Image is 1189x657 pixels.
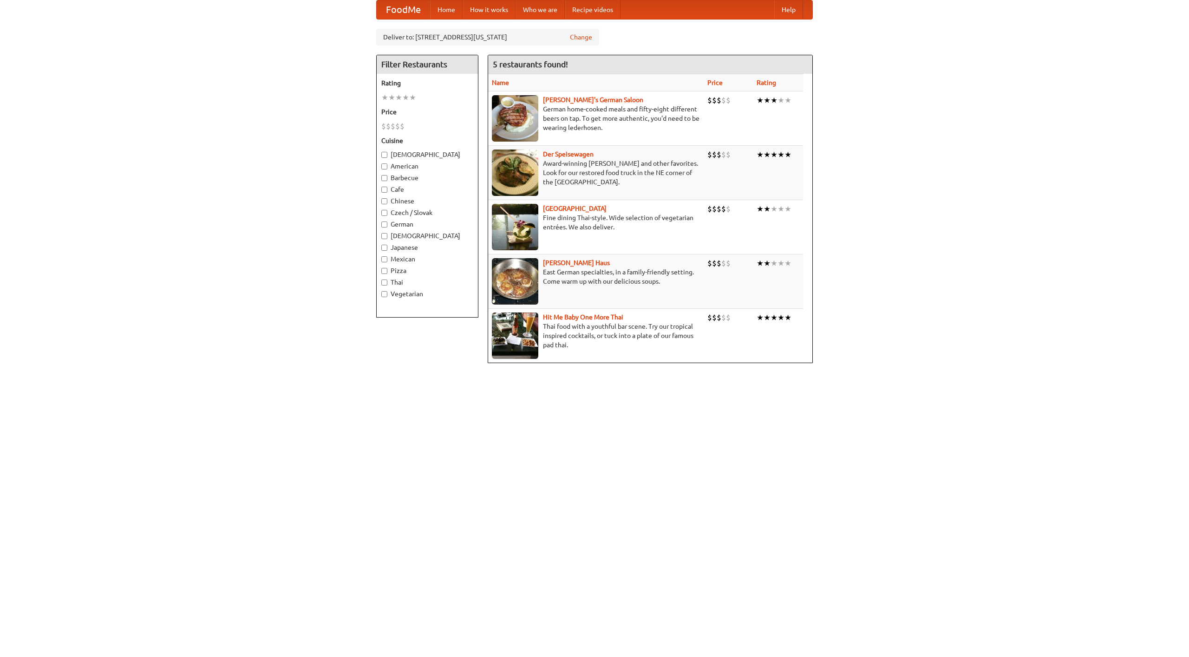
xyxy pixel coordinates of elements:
[784,258,791,268] li: ★
[377,55,478,74] h4: Filter Restaurants
[381,107,473,117] h5: Price
[492,267,700,286] p: East German specialties, in a family-friendly setting. Come warm up with our delicious soups.
[381,231,473,241] label: [DEMOGRAPHIC_DATA]
[381,198,387,204] input: Chinese
[381,92,388,103] li: ★
[395,92,402,103] li: ★
[764,258,771,268] li: ★
[377,0,430,19] a: FoodMe
[381,256,387,262] input: Mexican
[543,313,623,321] a: Hit Me Baby One More Thai
[784,312,791,323] li: ★
[381,280,387,286] input: Thai
[721,258,726,268] li: $
[707,79,723,86] a: Price
[492,322,700,350] p: Thai food with a youthful bar scene. Try our tropical inspired cocktails, or tuck into a plate of...
[381,196,473,206] label: Chinese
[381,208,473,217] label: Czech / Slovak
[381,220,473,229] label: German
[492,104,700,132] p: German home-cooked meals and fifty-eight different beers on tap. To get more authentic, you'd nee...
[381,233,387,239] input: [DEMOGRAPHIC_DATA]
[764,312,771,323] li: ★
[381,210,387,216] input: Czech / Slovak
[543,259,610,267] a: [PERSON_NAME] Haus
[726,150,731,160] li: $
[388,92,395,103] li: ★
[492,159,700,187] p: Award-winning [PERSON_NAME] and other favorites. Look for our restored food truck in the NE corne...
[784,150,791,160] li: ★
[395,121,400,131] li: $
[721,204,726,214] li: $
[386,121,391,131] li: $
[400,121,405,131] li: $
[717,95,721,105] li: $
[402,92,409,103] li: ★
[757,312,764,323] li: ★
[492,150,538,196] img: speisewagen.jpg
[381,291,387,297] input: Vegetarian
[493,60,568,69] ng-pluralize: 5 restaurants found!
[543,205,607,212] a: [GEOGRAPHIC_DATA]
[381,162,473,171] label: American
[717,204,721,214] li: $
[492,213,700,232] p: Fine dining Thai-style. Wide selection of vegetarian entrées. We also deliver.
[717,258,721,268] li: $
[376,29,599,46] div: Deliver to: [STREET_ADDRESS][US_STATE]
[492,258,538,305] img: kohlhaus.jpg
[381,268,387,274] input: Pizza
[784,95,791,105] li: ★
[712,95,717,105] li: $
[381,173,473,182] label: Barbecue
[430,0,463,19] a: Home
[492,204,538,250] img: satay.jpg
[771,95,777,105] li: ★
[381,187,387,193] input: Cafe
[707,258,712,268] li: $
[381,185,473,194] label: Cafe
[381,243,473,252] label: Japanese
[764,95,771,105] li: ★
[543,150,594,158] b: Der Speisewagen
[492,95,538,142] img: esthers.jpg
[771,150,777,160] li: ★
[391,121,395,131] li: $
[726,204,731,214] li: $
[771,312,777,323] li: ★
[381,175,387,181] input: Barbecue
[381,136,473,145] h5: Cuisine
[381,278,473,287] label: Thai
[381,163,387,169] input: American
[777,204,784,214] li: ★
[712,204,717,214] li: $
[774,0,803,19] a: Help
[757,150,764,160] li: ★
[721,312,726,323] li: $
[492,312,538,359] img: babythai.jpg
[565,0,621,19] a: Recipe videos
[492,79,509,86] a: Name
[777,312,784,323] li: ★
[381,266,473,275] label: Pizza
[381,150,473,159] label: [DEMOGRAPHIC_DATA]
[757,258,764,268] li: ★
[381,289,473,299] label: Vegetarian
[463,0,516,19] a: How it works
[516,0,565,19] a: Who we are
[712,150,717,160] li: $
[726,258,731,268] li: $
[381,221,387,228] input: German
[543,96,643,104] a: [PERSON_NAME]'s German Saloon
[721,150,726,160] li: $
[717,150,721,160] li: $
[707,150,712,160] li: $
[726,312,731,323] li: $
[721,95,726,105] li: $
[381,254,473,264] label: Mexican
[707,95,712,105] li: $
[707,312,712,323] li: $
[777,150,784,160] li: ★
[381,78,473,88] h5: Rating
